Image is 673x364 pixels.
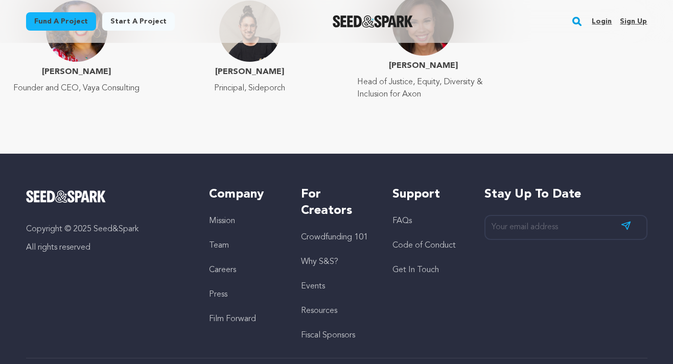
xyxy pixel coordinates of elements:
h5: Support [392,186,463,203]
a: Events [301,282,325,290]
img: Seed&Spark Logo [26,190,106,203]
p: Founder and CEO, Vaya Consulting [13,82,140,94]
p: Principal, Sideporch [214,82,285,94]
a: Why S&S? [301,258,338,266]
p: Head of Justice, Equity, Diversity & Inclusion for Axon [357,76,490,101]
a: Seed&Spark Homepage [26,190,189,203]
a: Fiscal Sponsors [301,331,355,339]
a: Login [592,13,612,30]
a: Seed&Spark Homepage [333,15,413,28]
a: Get In Touch [392,266,439,274]
a: Sign up [620,13,647,30]
a: Crowdfunding 101 [301,233,368,241]
a: Press [209,290,227,299]
h4: [PERSON_NAME] [42,66,111,78]
a: FAQs [392,217,412,225]
a: Film Forward [209,315,256,323]
a: Mission [209,217,235,225]
h5: Company [209,186,280,203]
img: Seed&Spark Logo Dark Mode [333,15,413,28]
a: Start a project [102,12,175,31]
a: Fund a project [26,12,96,31]
a: Team [209,241,229,250]
p: Copyright © 2025 Seed&Spark [26,223,189,235]
h4: [PERSON_NAME] [215,66,284,78]
h4: [PERSON_NAME] [389,60,458,72]
input: Your email address [484,215,647,240]
a: Careers [209,266,236,274]
p: All rights reserved [26,241,189,254]
h5: Stay up to date [484,186,647,203]
a: Code of Conduct [392,241,456,250]
a: Resources [301,307,337,315]
h5: For Creators [301,186,372,219]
